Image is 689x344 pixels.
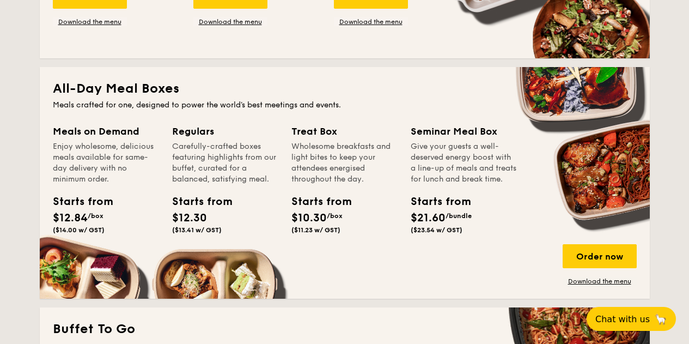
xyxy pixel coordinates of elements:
span: ($11.23 w/ GST) [291,226,340,234]
div: Regulars [172,124,278,139]
div: Starts from [172,194,221,210]
div: Enjoy wholesome, delicious meals available for same-day delivery with no minimum order. [53,141,159,185]
div: Meals crafted for one, designed to power the world's best meetings and events. [53,100,637,111]
div: Carefully-crafted boxes featuring highlights from our buffet, curated for a balanced, satisfying ... [172,141,278,185]
span: $21.60 [411,212,446,225]
h2: Buffet To Go [53,321,637,338]
span: ($13.41 w/ GST) [172,226,222,234]
span: /bundle [446,212,472,220]
div: Treat Box [291,124,398,139]
span: ($14.00 w/ GST) [53,226,105,234]
div: Order now [563,244,637,268]
a: Download the menu [193,17,267,26]
span: $12.30 [172,212,207,225]
span: $10.30 [291,212,327,225]
span: ($23.54 w/ GST) [411,226,462,234]
a: Download the menu [334,17,408,26]
div: Seminar Meal Box [411,124,517,139]
button: Chat with us🦙 [587,307,676,331]
div: Wholesome breakfasts and light bites to keep your attendees energised throughout the day. [291,141,398,185]
span: 🦙 [654,313,667,325]
div: Starts from [411,194,460,210]
span: Chat with us [595,314,650,324]
span: /box [327,212,343,220]
h2: All-Day Meal Boxes [53,80,637,98]
div: Starts from [291,194,340,210]
span: $12.84 [53,212,88,225]
div: Give your guests a well-deserved energy boost with a line-up of meals and treats for lunch and br... [411,141,517,185]
div: Meals on Demand [53,124,159,139]
a: Download the menu [53,17,127,26]
a: Download the menu [563,277,637,286]
span: /box [88,212,103,220]
div: Starts from [53,194,102,210]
